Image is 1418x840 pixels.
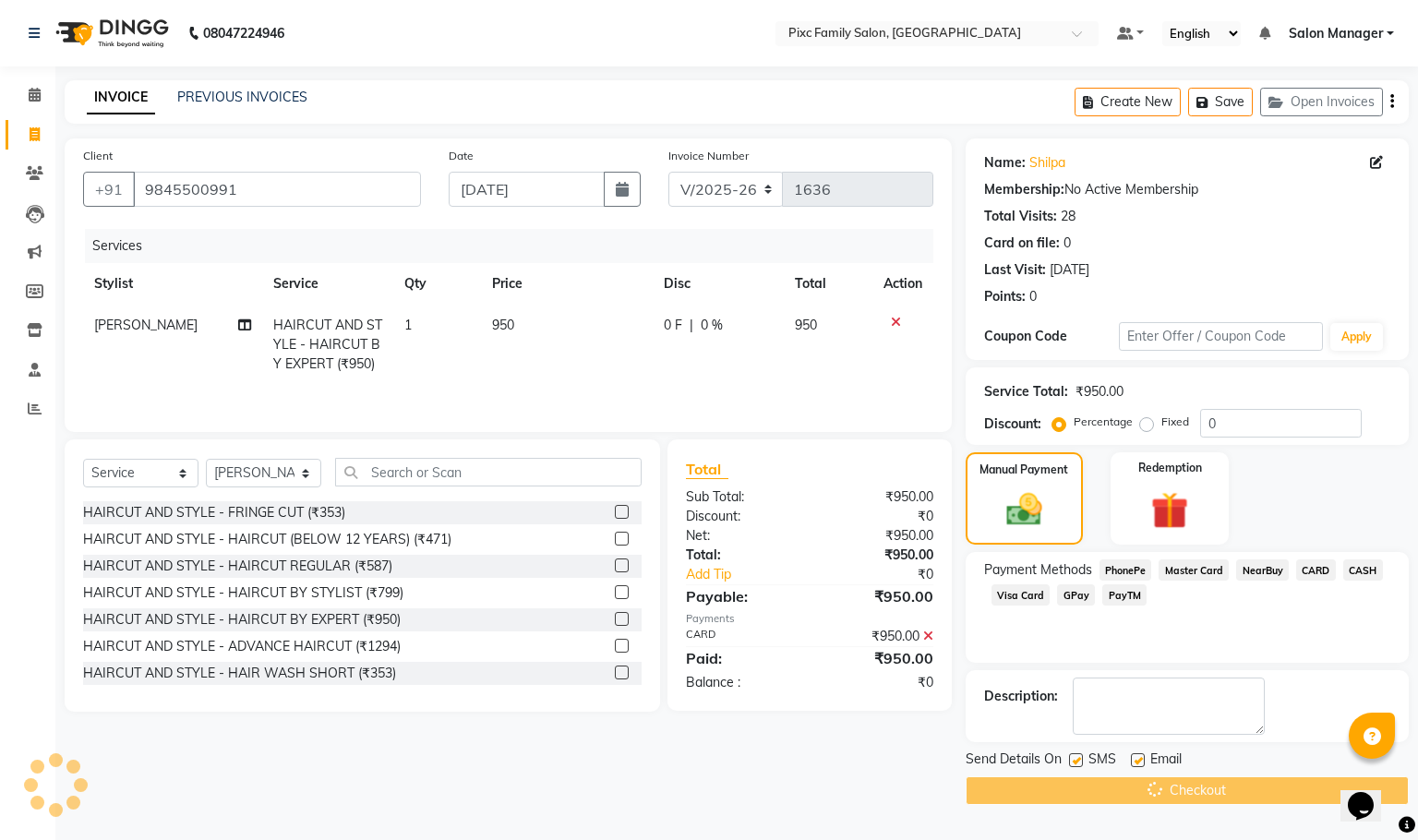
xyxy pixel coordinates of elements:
[984,382,1068,402] div: Service Total:
[1063,234,1071,253] div: 0
[672,585,810,607] div: Payable:
[1088,750,1116,773] span: SMS
[83,530,451,549] div: HAIRCUT AND STYLE - HAIRCUT (BELOW 12 YEARS) (₹471)
[810,647,947,669] div: ₹950.00
[966,750,1062,773] span: Send Details On
[1029,287,1037,306] div: 0
[273,317,382,372] span: HAIRCUT AND STYLE - HAIRCUT BY EXPERT (₹950)
[701,316,723,335] span: 0 %
[690,316,693,335] span: |
[47,7,174,59] img: logo
[672,565,832,584] a: Add Tip
[979,462,1068,478] label: Manual Payment
[83,637,401,656] div: HAIRCUT AND STYLE - ADVANCE HAIRCUT (₹1294)
[995,489,1053,530] img: _cash.svg
[991,584,1051,606] span: Visa Card
[984,234,1060,253] div: Card on file:
[393,263,481,305] th: Qty
[984,180,1390,199] div: No Active Membership
[1102,584,1147,606] span: PayTM
[1296,559,1336,581] span: CARD
[1236,559,1289,581] span: NearBuy
[672,647,810,669] div: Paid:
[1029,153,1065,173] a: Shilpa
[1100,559,1152,581] span: PhonePe
[784,263,872,305] th: Total
[262,263,393,305] th: Service
[1139,487,1200,534] img: _gift.svg
[1289,24,1383,43] span: Salon Manager
[872,263,933,305] th: Action
[1138,460,1202,476] label: Redemption
[672,507,810,526] div: Discount:
[1150,750,1182,773] span: Email
[672,627,810,646] div: CARD
[984,207,1057,226] div: Total Visits:
[1050,260,1089,280] div: [DATE]
[83,583,403,603] div: HAIRCUT AND STYLE - HAIRCUT BY STYLIST (₹799)
[492,317,514,333] span: 950
[87,81,155,114] a: INVOICE
[1061,207,1076,226] div: 28
[1075,88,1181,116] button: Create New
[1159,559,1229,581] span: Master Card
[672,673,810,692] div: Balance :
[672,546,810,565] div: Total:
[404,317,412,333] span: 1
[810,526,947,546] div: ₹950.00
[810,507,947,526] div: ₹0
[1343,559,1383,581] span: CASH
[1188,88,1253,116] button: Save
[984,180,1064,199] div: Membership:
[1119,322,1322,351] input: Enter Offer / Coupon Code
[83,610,401,630] div: HAIRCUT AND STYLE - HAIRCUT BY EXPERT (₹950)
[1330,323,1383,351] button: Apply
[1161,414,1189,430] label: Fixed
[686,611,932,627] div: Payments
[481,263,653,305] th: Price
[984,687,1058,706] div: Description:
[94,317,198,333] span: [PERSON_NAME]
[795,317,817,333] span: 950
[1340,766,1400,822] iframe: chat widget
[83,557,392,576] div: HAIRCUT AND STYLE - HAIRCUT REGULAR (₹587)
[83,503,345,522] div: HAIRCUT AND STYLE - FRINGE CUT (₹353)
[810,627,947,646] div: ₹950.00
[1057,584,1095,606] span: GPay
[810,585,947,607] div: ₹950.00
[810,487,947,507] div: ₹950.00
[1074,414,1133,430] label: Percentage
[1076,382,1124,402] div: ₹950.00
[984,287,1026,306] div: Points:
[810,673,947,692] div: ₹0
[664,316,682,335] span: 0 F
[984,414,1041,434] div: Discount:
[653,263,784,305] th: Disc
[984,560,1092,580] span: Payment Methods
[133,172,421,207] input: Search by Name/Mobile/Email/Code
[177,89,307,105] a: PREVIOUS INVOICES
[984,327,1120,346] div: Coupon Code
[449,148,474,164] label: Date
[686,460,728,479] span: Total
[83,263,262,305] th: Stylist
[984,153,1026,173] div: Name:
[203,7,284,59] b: 08047224946
[984,260,1046,280] div: Last Visit:
[810,546,947,565] div: ₹950.00
[83,172,135,207] button: +91
[672,487,810,507] div: Sub Total:
[83,664,396,683] div: HAIRCUT AND STYLE - HAIR WASH SHORT (₹353)
[1260,88,1383,116] button: Open Invoices
[83,148,113,164] label: Client
[85,229,947,263] div: Services
[668,148,749,164] label: Invoice Number
[335,458,642,486] input: Search or Scan
[833,565,947,584] div: ₹0
[672,526,810,546] div: Net:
